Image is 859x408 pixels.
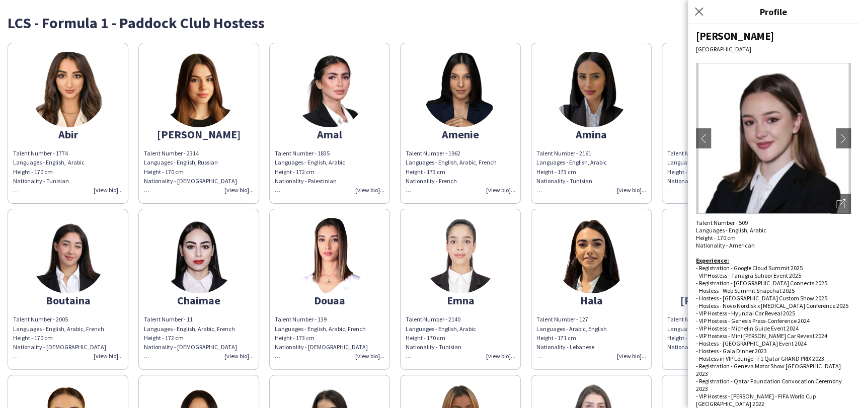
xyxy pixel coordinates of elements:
div: Douaa [275,296,384,305]
div: - Hostess - [GEOGRAPHIC_DATA] Event 2024 [696,340,851,347]
span: Talent Number - 1689 [667,149,722,157]
div: [GEOGRAPHIC_DATA] [696,45,851,53]
div: - VIP Hostess - Hyundai Car Reveal 2025 [696,309,851,317]
img: thumb-0056c755-593a-4839-9add-665399784f4a.png [684,52,760,127]
div: Open photos pop-in [831,194,851,214]
div: - VIP Hostess - Genesis Press-Conference 2024 [696,317,851,324]
div: [PERSON_NAME] [667,296,777,305]
h3: Profile [688,5,859,18]
span: Talent Number - 509 Languages - English, Arabic Height - 170 cm Nationality - American [667,315,738,360]
div: Abir [13,130,123,139]
span: Talent Number - 1962 [406,149,460,157]
div: Amenie [406,130,515,139]
img: thumb-6635f156c0799.jpeg [684,218,760,293]
span: Height - 170 cm [667,168,707,176]
div: - VIP Hostess - [PERSON_NAME] - FIFA World Cup [GEOGRAPHIC_DATA] 2022 [696,392,851,407]
span: Height - 170 cm [13,168,53,176]
b: Experience: [696,257,729,264]
div: - Registration - Geneva Motor Show [GEOGRAPHIC_DATA] 2023 [696,362,851,377]
div: Talent Number - 2005 [13,315,123,324]
img: thumb-973cda4d-3041-4fd9-b8af-33a63cedc655.jpg [30,52,106,127]
span: Talent Number - 2140 Languages - English, Arabic Height - 170 cm Nationality - Tunisian [406,315,476,360]
div: Languages - English, Arabic, French Height - 173 cm Nationality - [DEMOGRAPHIC_DATA] [275,315,384,361]
span: Languages - English, Arabic [536,158,607,166]
span: Talent Number - 11 Languages - English, Arabic, French Height - 172 cm Nationality - [DEMOGRAPHIC... [144,315,237,360]
span: Languages - English, Arabic, French [406,158,497,166]
span: Height - 173 cm [406,168,445,176]
img: thumb-b083d176-5831-489b-b25d-683b51895855.png [161,52,237,127]
span: Talent Number - 139 [275,315,327,323]
span: Nationality - Tunisian [536,177,592,185]
span: Languages - English, Arabic [667,158,739,166]
div: - Hostess - Web Summit Snapchat 2025 [696,287,851,294]
div: Hala [536,296,646,305]
div: - Hostess - [GEOGRAPHIC_DATA] Custom Show 2025 [696,294,851,302]
img: thumb-c678a2b9-936a-4c2b-945c-f67c475878ed.png [423,52,498,127]
span: Languages - English, Arabic [13,158,85,166]
div: - Registration - [GEOGRAPHIC_DATA] Connects 2025 [696,279,851,287]
span: Languages - English, Russian Height - 170 cm Nationality - [DEMOGRAPHIC_DATA] [144,158,237,194]
div: - Registration - Google Cloud Summit 2025 [696,264,851,272]
span: Languages - English, Arabic, French Height - 170 cm Nationality - [DEMOGRAPHIC_DATA] [13,325,106,360]
span: Nationality - French [406,177,457,185]
img: thumb-41b1a5ba-ef27-481f-869d-4fe329ae77ea.png [161,218,237,293]
img: thumb-55e7e91f-0fde-4657-b36d-5a9f2f9821d2.png [423,218,498,293]
span: Height - 173 cm [536,168,576,176]
img: thumb-81ff8e59-e6e2-4059-b349-0c4ea833cf59.png [292,52,367,127]
span: Talent Number - 509 Languages - English, Arabic Height - 170 cm Nationality - American [696,219,766,249]
img: thumb-e4113425-5afa-4119-9bfc-ab93567e8ec3.png [30,218,106,293]
div: Talent Number - 2161 [536,149,646,158]
div: [PERSON_NAME] [696,29,851,43]
span: Nationality - Tunisian [13,177,69,185]
div: LCS - Formula 1 - Paddock Club Hostess [8,15,851,30]
div: - Hostess - Novo Nordisk x [MEDICAL_DATA] Conference 2025 [696,302,851,309]
div: - Hostess - Gala Dinner 2023 [696,347,851,355]
span: Talent Number - 2314 [144,149,199,157]
div: Boutaina [13,296,123,305]
span: Talent Number - 1774 [13,149,68,157]
div: - VIP Hostess - Tanagra Suhoor Event 2025 [696,272,851,279]
div: Chaimae [144,296,254,305]
div: Amina [536,130,646,139]
span: Nationality - Palestinian [667,177,729,185]
div: Amal [275,130,384,139]
div: - Hostess in VIP Lounge - F1 Qatar GRAND PRIX 2023 [696,355,851,362]
img: Crew avatar or photo [696,63,851,214]
span: Talent Number - 1835 [275,149,330,157]
img: thumb-1cb8dc69-e5d0-42a4-aa5a-12e5c1afdf1f.png [292,218,367,293]
img: thumb-da81f1ae-8618-4c54-8dee-e6e46b961362.png [554,218,629,293]
span: Languages - English, Arabic Height - 172 cm Nationality - Palestinian [275,158,345,194]
div: Emna [406,296,515,305]
img: thumb-622114de-4cd5-48df-ac6b-319791aab796.png [554,52,629,127]
div: - VIP Hostess - Mini [PERSON_NAME] Car Reveal 2024 [696,332,851,340]
div: Baraa [667,130,777,139]
div: - VIP Hostess - Michelin Guide Event 2024 [696,324,851,332]
div: - Registration - Qatar Foundation Convocation Ceremony 2023 [696,377,851,392]
span: Talent Number - 127 Languages - Arabic, English Height - 171 cm Nationality - Lebanese [536,315,607,360]
div: [PERSON_NAME] [144,130,254,139]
